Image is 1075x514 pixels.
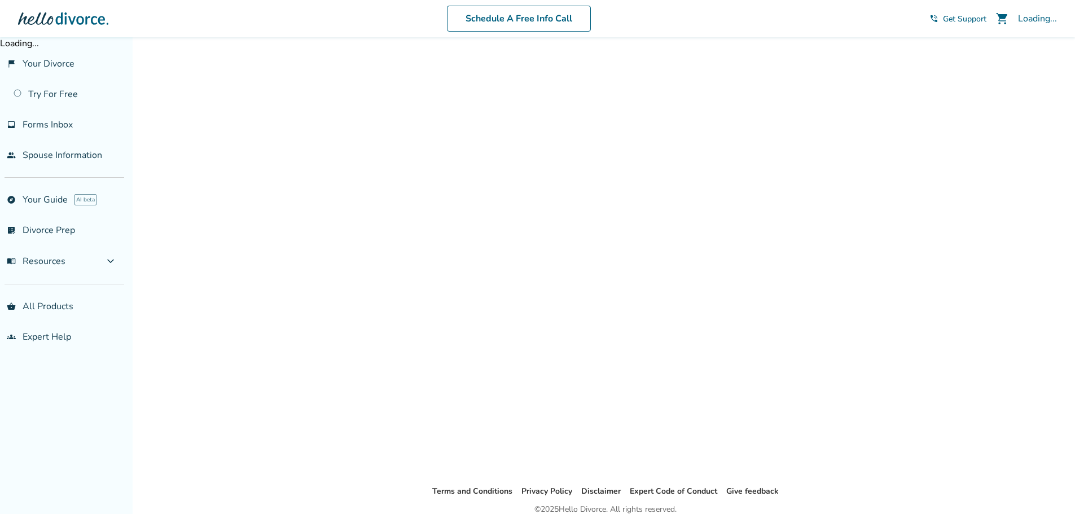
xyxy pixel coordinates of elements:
[7,332,16,341] span: groups
[726,485,779,498] li: Give feedback
[23,118,73,131] span: Forms Inbox
[7,195,16,204] span: explore
[630,486,717,497] a: Expert Code of Conduct
[74,194,96,205] span: AI beta
[104,254,117,268] span: expand_more
[447,6,591,32] a: Schedule A Free Info Call
[7,226,16,235] span: list_alt_check
[7,255,65,267] span: Resources
[1018,12,1057,25] div: Loading...
[929,14,986,24] a: phone_in_talkGet Support
[943,14,986,24] span: Get Support
[581,485,621,498] li: Disclaimer
[929,14,938,23] span: phone_in_talk
[521,486,572,497] a: Privacy Policy
[7,59,16,68] span: flag_2
[7,302,16,311] span: shopping_basket
[7,151,16,160] span: people
[7,257,16,266] span: menu_book
[7,120,16,129] span: inbox
[432,486,512,497] a: Terms and Conditions
[995,12,1009,25] span: shopping_cart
